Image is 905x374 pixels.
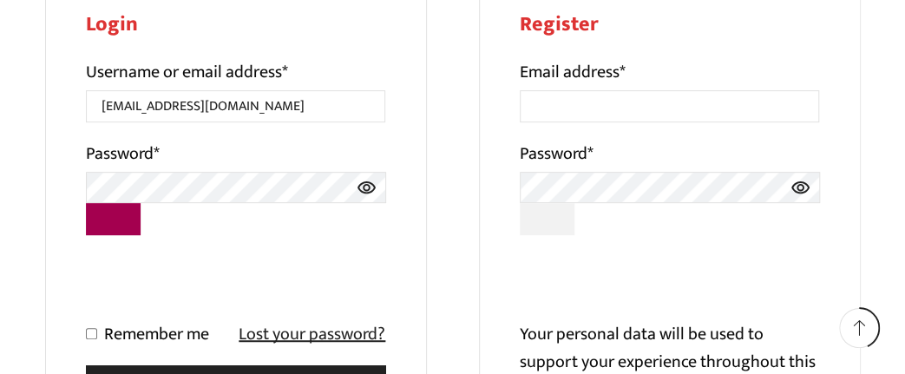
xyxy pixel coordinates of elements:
[86,140,160,167] label: Password
[86,253,350,320] iframe: reCAPTCHA
[520,58,626,86] label: Email address
[520,140,593,167] label: Password
[520,203,575,235] button: Show password
[86,12,386,37] h2: Login
[520,253,784,320] iframe: reCAPTCHA
[86,203,141,235] button: Show password
[239,320,385,348] a: Lost your password?
[104,319,209,349] span: Remember me
[86,58,288,86] label: Username or email address
[86,328,97,339] input: Remember me
[520,12,820,37] h2: Register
